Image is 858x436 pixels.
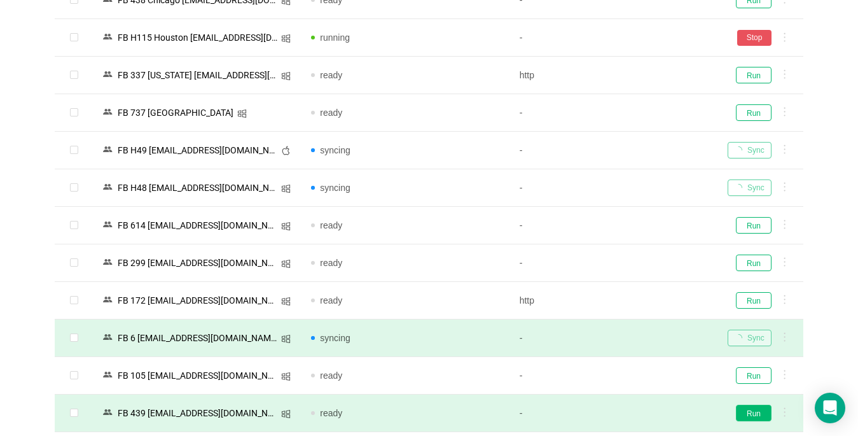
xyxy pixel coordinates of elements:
div: FB 299 [EMAIL_ADDRESS][DOMAIN_NAME] [114,255,281,271]
i: icon: windows [281,34,291,43]
i: icon: windows [281,259,291,269]
i: icon: windows [281,372,291,381]
span: syncing [320,183,350,193]
div: FB 614 [EMAIL_ADDRESS][DOMAIN_NAME] [114,217,281,234]
i: icon: windows [281,334,291,344]
i: icon: apple [281,146,291,155]
td: - [509,395,717,432]
div: FB 6 [EMAIL_ADDRESS][DOMAIN_NAME] [114,330,281,346]
button: Run [736,255,772,271]
button: Stop [737,30,772,46]
td: - [509,357,717,395]
div: FB H115 Houston [EMAIL_ADDRESS][DOMAIN_NAME] [114,29,281,46]
i: icon: windows [281,71,291,81]
div: FB Н49 [EMAIL_ADDRESS][DOMAIN_NAME] [114,142,281,158]
span: ready [320,220,342,230]
span: ready [320,370,342,381]
span: running [320,32,350,43]
td: - [509,207,717,244]
div: FB Н48 [EMAIL_ADDRESS][DOMAIN_NAME] [1] [114,179,281,196]
div: Open Intercom Messenger [815,393,845,423]
div: FB 439 [EMAIL_ADDRESS][DOMAIN_NAME] [114,405,281,421]
span: ready [320,108,342,118]
td: - [509,19,717,57]
td: - [509,94,717,132]
button: Run [736,367,772,384]
button: Run [736,104,772,121]
button: Run [736,292,772,309]
span: ready [320,70,342,80]
span: syncing [320,333,350,343]
td: http [509,57,717,94]
div: FB 172 [EMAIL_ADDRESS][DOMAIN_NAME] [114,292,281,309]
i: icon: windows [281,184,291,193]
i: icon: windows [281,222,291,231]
button: Run [736,67,772,83]
span: ready [320,408,342,418]
div: FB 737 [GEOGRAPHIC_DATA] [114,104,237,121]
button: Run [736,217,772,234]
td: - [509,244,717,282]
span: ready [320,295,342,306]
td: - [509,320,717,357]
button: Run [736,405,772,421]
span: syncing [320,145,350,155]
td: http [509,282,717,320]
td: - [509,169,717,207]
div: FB 105 [EMAIL_ADDRESS][DOMAIN_NAME] [114,367,281,384]
i: icon: windows [281,297,291,306]
div: FB 337 [US_STATE] [EMAIL_ADDRESS][DOMAIN_NAME] [114,67,281,83]
i: icon: windows [237,109,247,118]
td: - [509,132,717,169]
i: icon: windows [281,409,291,419]
span: ready [320,258,342,268]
